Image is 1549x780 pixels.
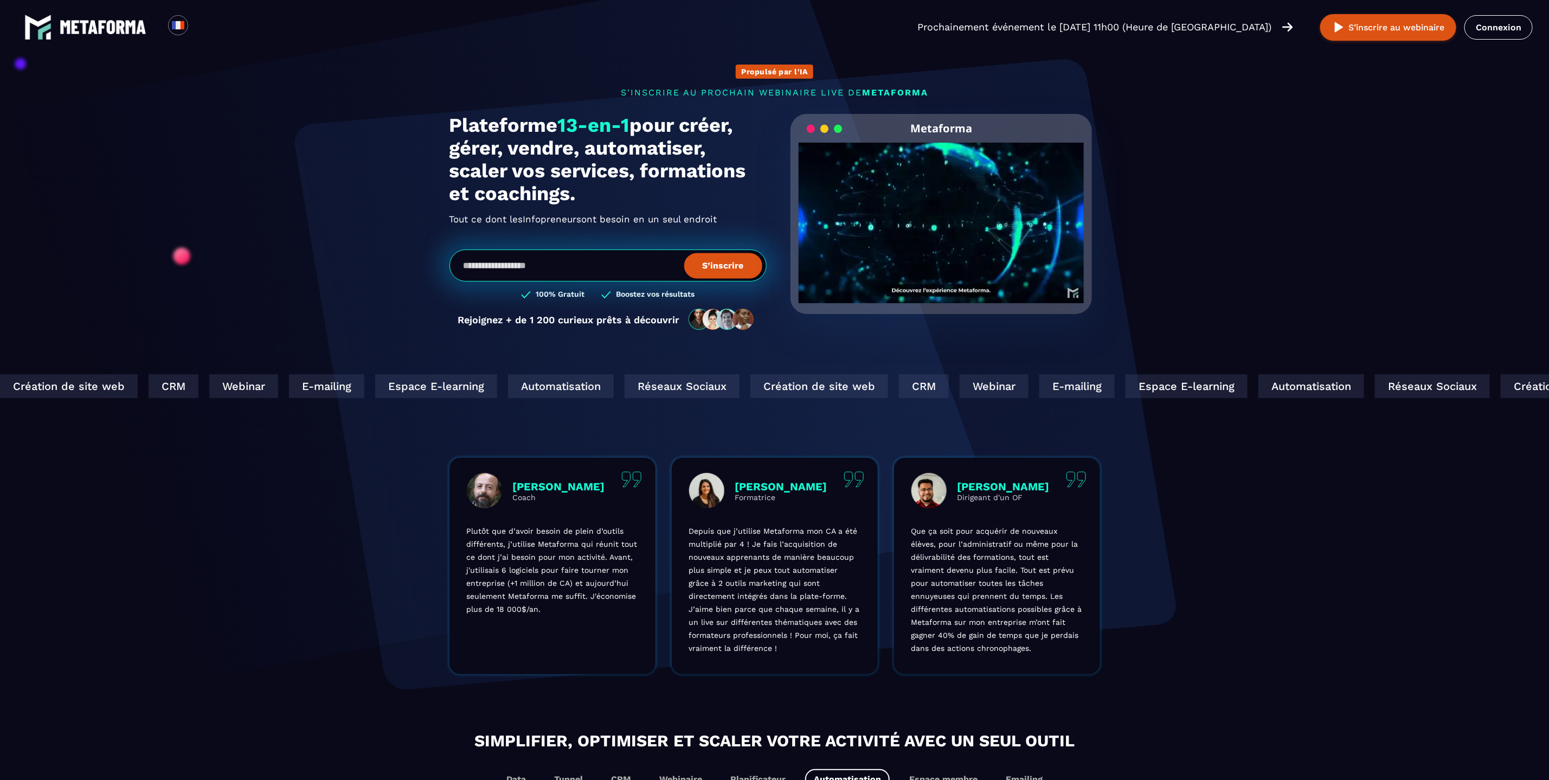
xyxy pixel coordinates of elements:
[601,290,611,300] img: checked
[917,20,1271,35] p: Prochainement événement le [DATE] 11h00 (Heure de [GEOGRAPHIC_DATA])
[275,374,350,398] div: E-mailing
[467,525,638,616] p: Plutôt que d’avoir besoin de plein d’outils différents, j’utilise Metaforma qui réunit tout ce do...
[735,493,827,502] p: Formatrice
[449,114,767,205] h1: Plateforme pour créer, gérer, vendre, automatiser, scaler vos services, formations et coachings.
[1282,21,1293,33] img: arrow-right
[513,480,605,493] p: [PERSON_NAME]
[684,253,762,278] button: S’inscrire
[523,219,641,236] span: Organismes De Formation
[862,87,928,98] span: METAFORMA
[1361,374,1476,398] div: Réseaux Sociaux
[197,21,205,34] input: Search for option
[449,210,767,228] h2: Tout ce dont les ont besoin en un seul endroit
[1244,374,1350,398] div: Automatisation
[1464,15,1533,40] a: Connexion
[911,473,947,508] img: profile
[911,525,1083,655] p: Que ça soit pour acquérir de nouveaux élèves, pour l’administratif ou même pour la délivrabilité ...
[1025,374,1101,398] div: E-mailing
[616,290,695,300] h3: Boostez vos résultats
[494,374,600,398] div: Automatisation
[458,314,680,325] p: Rejoignez + de 1 200 curieux prêts à découvrir
[735,480,827,493] p: [PERSON_NAME]
[689,525,860,655] p: Depuis que j’utilise Metaforma mon CA a été multiplié par 4 ! Je fais l’acquisition de nouveaux a...
[689,473,724,508] img: profile
[910,114,972,143] h2: Metaforma
[1320,14,1456,41] button: S’inscrire au webinaire
[558,114,630,137] span: 13-en-1
[1111,374,1233,398] div: Espace E-learning
[336,728,1214,753] h2: Simplifier, optimiser et scaler votre activité avec un seul outil
[188,15,215,39] div: Search for option
[195,374,264,398] div: Webinar
[1332,21,1346,34] img: play
[171,18,185,32] img: fr
[957,480,1050,493] p: [PERSON_NAME]
[1066,471,1087,488] img: quote
[521,290,531,300] img: checked
[134,374,184,398] div: CRM
[844,471,864,488] img: quote
[610,374,725,398] div: Réseaux Sociaux
[536,290,585,300] h3: 100% Gratuit
[467,473,502,508] img: profile
[449,87,1100,98] p: s'inscrire au prochain webinaire live de
[621,471,642,488] img: quote
[946,374,1014,398] div: Webinar
[807,124,843,134] img: loading
[885,374,935,398] div: CRM
[741,67,808,76] p: Propulsé par l'IA
[523,209,582,227] span: Infopreneurs
[799,143,1084,285] video: Your browser does not support the video tag.
[685,308,758,331] img: community-people
[361,374,483,398] div: Espace E-learning
[60,20,146,34] img: logo
[957,493,1050,502] p: Dirigeant d'un OF
[736,374,874,398] div: Création de site web
[24,14,52,41] img: logo
[513,493,605,502] p: Coach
